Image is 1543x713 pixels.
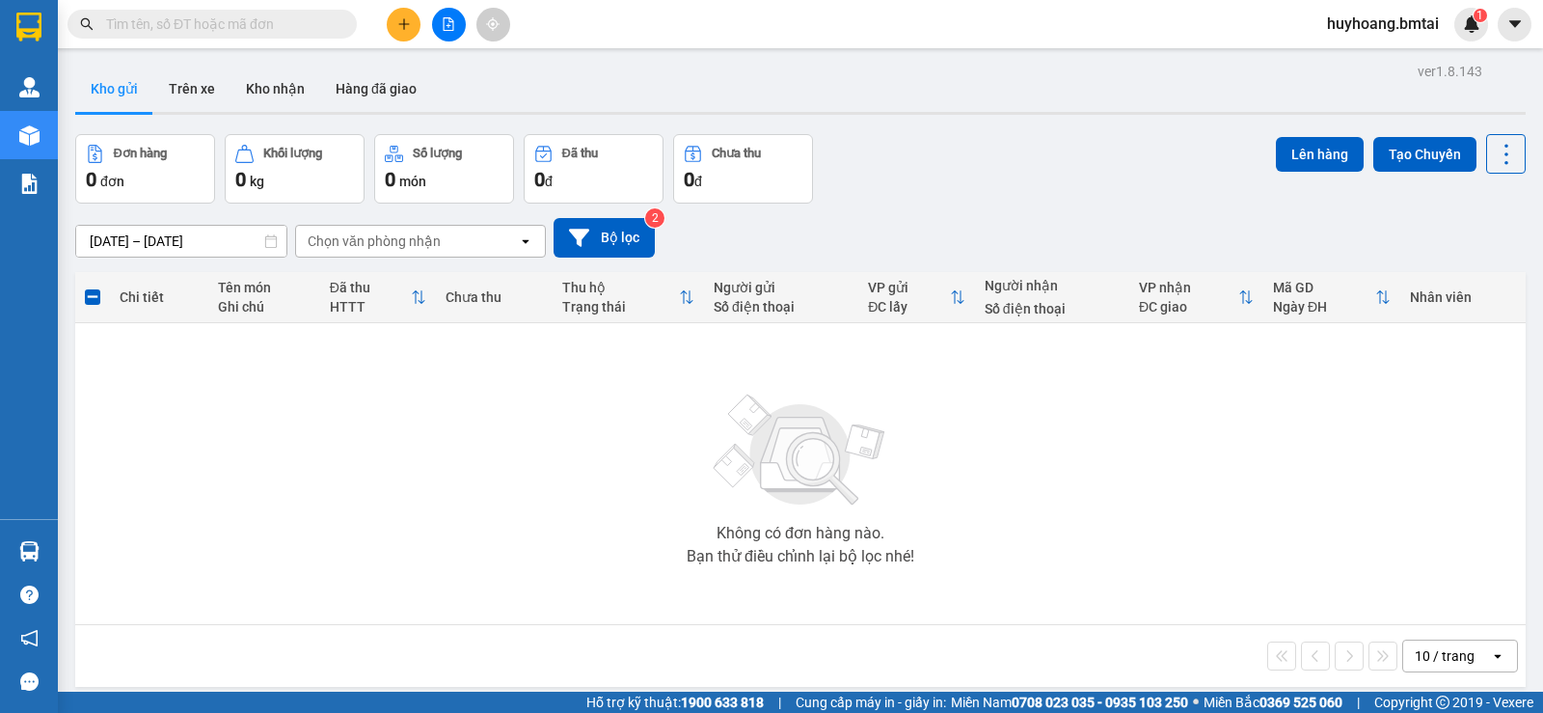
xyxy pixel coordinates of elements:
div: ĐC giao [1139,299,1238,315]
span: đ [545,174,553,189]
span: aim [486,17,500,31]
div: VP gửi [868,280,949,295]
div: Đã thu [562,147,598,160]
th: Toggle SortBy [553,272,704,323]
div: Số điện thoại [714,299,849,315]
span: đ [694,174,702,189]
div: Thu hộ [562,280,679,295]
img: warehouse-icon [19,77,40,97]
img: warehouse-icon [19,541,40,562]
div: Người gửi [714,280,849,295]
sup: 1 [1474,9,1487,22]
span: ⚪️ [1193,699,1199,706]
button: Tạo Chuyến [1373,137,1476,172]
img: icon-new-feature [1463,15,1480,33]
span: | [1357,692,1360,713]
button: file-add [432,8,466,41]
span: Hỗ trợ kỹ thuật: [586,692,764,713]
button: Chưa thu0đ [673,134,813,204]
div: Chưa thu [446,289,542,305]
div: Chưa thu [712,147,761,160]
button: aim [476,8,510,41]
div: Chọn văn phòng nhận [308,232,441,251]
img: warehouse-icon [19,125,40,146]
button: Số lượng0món [374,134,514,204]
th: Toggle SortBy [1263,272,1400,323]
div: Mã GD [1273,280,1375,295]
div: Đã thu [330,280,412,295]
span: đơn [100,174,124,189]
div: HTTT [330,299,412,315]
th: Toggle SortBy [858,272,974,323]
button: plus [387,8,420,41]
button: Đơn hàng0đơn [75,134,215,204]
div: ĐC lấy [868,299,949,315]
span: 0 [385,168,395,191]
strong: 0708 023 035 - 0935 103 250 [1012,695,1188,710]
span: notification [20,629,39,647]
span: Miền Nam [951,692,1188,713]
span: huyhoang.bmtai [1312,12,1454,36]
span: plus [397,17,411,31]
span: 0 [86,168,96,191]
span: món [399,174,426,189]
span: kg [250,174,264,189]
div: Bạn thử điều chỉnh lại bộ lọc nhé! [687,549,914,564]
button: Trên xe [153,66,230,112]
sup: 2 [645,208,664,228]
span: caret-down [1506,15,1524,33]
span: question-circle [20,586,39,604]
div: Tên món [218,280,311,295]
svg: open [518,233,533,249]
button: Bộ lọc [554,218,655,258]
span: Miền Bắc [1204,692,1342,713]
svg: open [1490,648,1505,664]
div: Ngày ĐH [1273,299,1375,315]
div: Trạng thái [562,299,679,315]
span: copyright [1436,696,1449,709]
span: file-add [442,17,455,31]
div: Số lượng [413,147,462,160]
div: 10 / trang [1415,646,1475,666]
strong: 0369 525 060 [1259,695,1342,710]
span: Cung cấp máy in - giấy in: [796,692,946,713]
span: search [80,17,94,31]
img: logo-vxr [16,13,41,41]
div: Nhân viên [1410,289,1516,305]
div: ver 1.8.143 [1418,61,1482,82]
button: Kho nhận [230,66,320,112]
div: Đơn hàng [114,147,167,160]
span: 0 [534,168,545,191]
div: Chi tiết [120,289,199,305]
span: 0 [235,168,246,191]
button: Lên hàng [1276,137,1364,172]
div: VP nhận [1139,280,1238,295]
div: Ghi chú [218,299,311,315]
div: Số điện thoại [985,301,1120,316]
div: Khối lượng [263,147,322,160]
span: 0 [684,168,694,191]
img: svg+xml;base64,PHN2ZyBjbGFzcz0ibGlzdC1wbHVnX19zdmciIHhtbG5zPSJodHRwOi8vd3d3LnczLm9yZy8yMDAwL3N2Zy... [704,383,897,518]
img: solution-icon [19,174,40,194]
button: Đã thu0đ [524,134,663,204]
span: 1 [1476,9,1483,22]
button: caret-down [1498,8,1531,41]
button: Hàng đã giao [320,66,432,112]
span: message [20,672,39,691]
div: Người nhận [985,278,1120,293]
input: Select a date range. [76,226,286,257]
div: Không có đơn hàng nào. [717,526,884,541]
button: Kho gửi [75,66,153,112]
button: Khối lượng0kg [225,134,365,204]
input: Tìm tên, số ĐT hoặc mã đơn [106,14,334,35]
th: Toggle SortBy [320,272,437,323]
span: | [778,692,781,713]
strong: 1900 633 818 [681,695,764,710]
th: Toggle SortBy [1129,272,1263,323]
